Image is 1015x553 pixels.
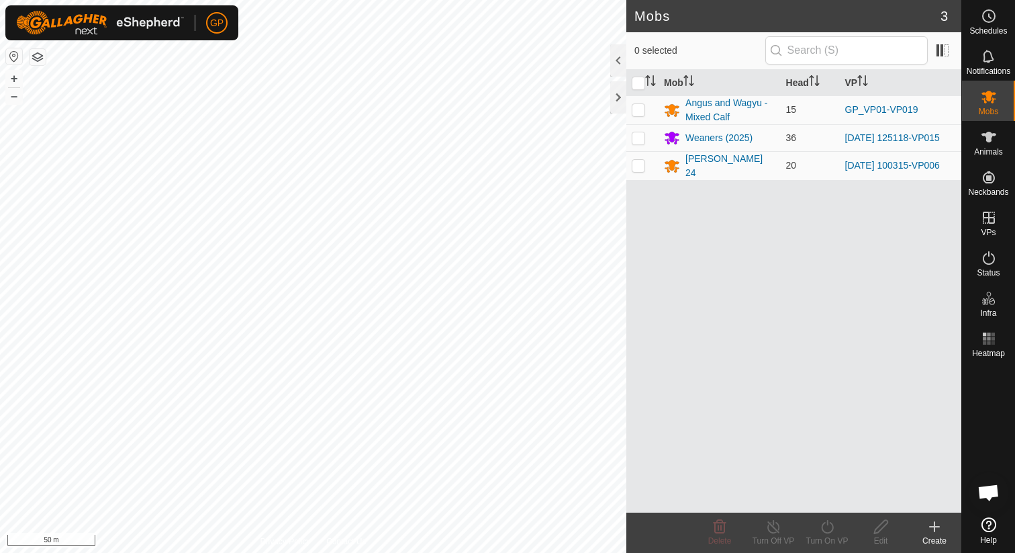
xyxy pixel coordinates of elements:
[962,512,1015,550] a: Help
[974,148,1003,156] span: Animals
[786,104,797,115] span: 15
[685,131,753,145] div: Weaners (2025)
[969,472,1009,513] div: Open chat
[6,88,22,104] button: –
[6,71,22,87] button: +
[683,77,694,88] p-sorticon: Activate to sort
[980,309,996,317] span: Infra
[979,108,998,116] span: Mobs
[260,536,310,548] a: Privacy Policy
[16,11,184,35] img: Gallagher Logo
[30,49,46,65] button: Map Layers
[845,104,918,115] a: GP_VP01-VP019
[854,535,908,547] div: Edit
[840,70,961,96] th: VP
[857,77,868,88] p-sorticon: Activate to sort
[659,70,780,96] th: Mob
[210,16,224,30] span: GP
[800,535,854,547] div: Turn On VP
[634,44,765,58] span: 0 selected
[972,349,1005,357] span: Heatmap
[786,160,797,171] span: 20
[967,67,1010,75] span: Notifications
[6,48,22,65] button: Reset Map
[968,188,1008,196] span: Neckbands
[765,36,928,65] input: Search (S)
[634,8,940,24] h2: Mobs
[809,77,820,88] p-sorticon: Activate to sort
[786,132,797,143] span: 36
[708,536,732,546] span: Delete
[685,96,775,124] div: Angus and Wagyu - Mixed Calf
[845,160,940,171] a: [DATE] 100315-VP006
[845,132,940,143] a: [DATE] 125118-VP015
[326,536,366,548] a: Contact Us
[685,152,775,180] div: [PERSON_NAME] 24
[746,535,800,547] div: Turn Off VP
[981,228,996,237] span: VPs
[908,535,961,547] div: Create
[969,27,1007,35] span: Schedules
[781,70,840,96] th: Head
[980,536,997,544] span: Help
[645,77,656,88] p-sorticon: Activate to sort
[977,269,1000,277] span: Status
[940,6,948,26] span: 3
